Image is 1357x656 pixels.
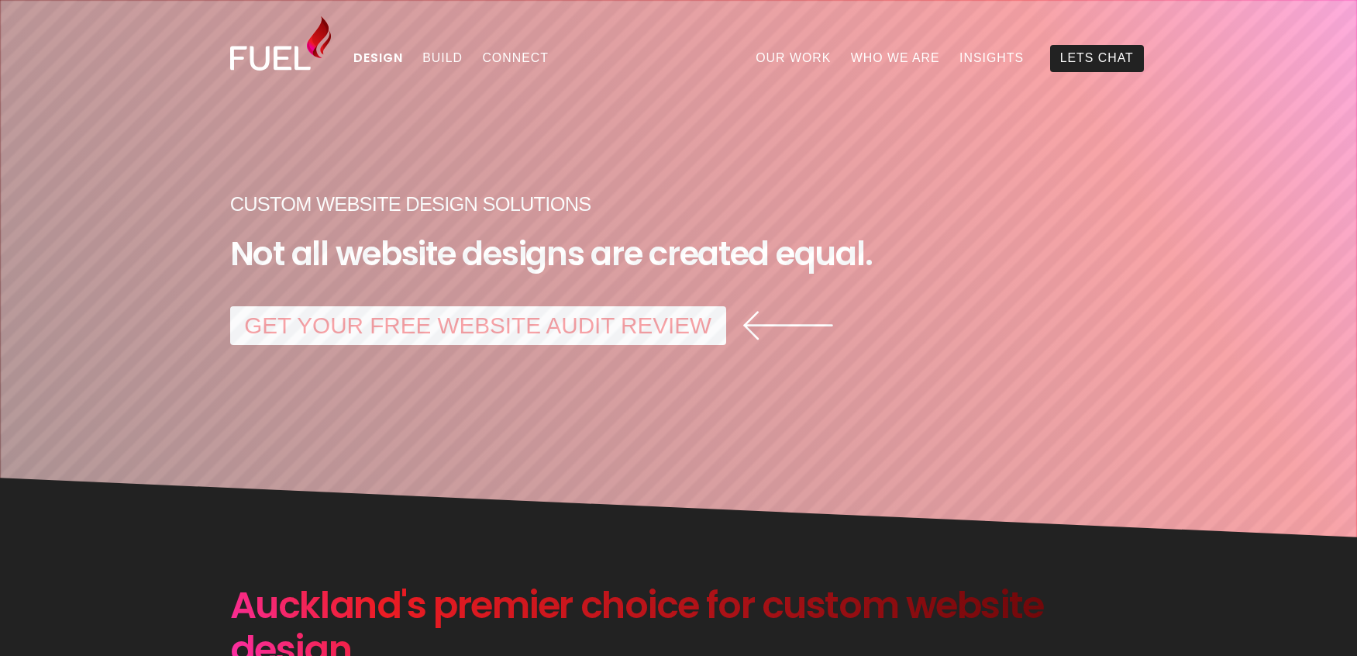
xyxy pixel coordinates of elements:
[413,45,473,72] a: Build
[949,45,1033,72] a: Insights
[473,45,559,72] a: Connect
[746,45,841,72] a: Our Work
[1050,45,1144,72] a: Lets Chat
[230,16,331,71] img: Fuel Design Ltd - Website design and development company in North Shore, Auckland
[841,45,949,72] a: Who We Are
[343,45,412,72] a: Design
